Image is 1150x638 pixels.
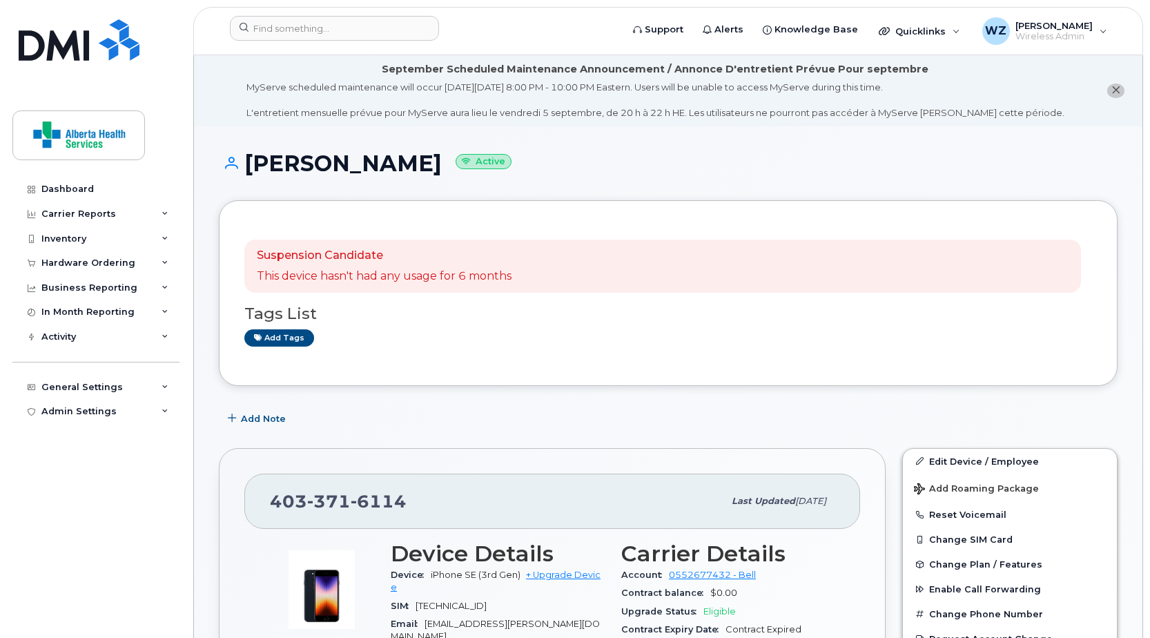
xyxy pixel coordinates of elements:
[929,559,1042,570] span: Change Plan / Features
[732,496,795,506] span: Last updated
[219,151,1118,175] h1: [PERSON_NAME]
[903,502,1117,527] button: Reset Voicemail
[244,305,1092,322] h3: Tags List
[416,601,487,611] span: [TECHNICAL_ID]
[703,606,736,617] span: Eligible
[391,570,431,580] span: Device
[795,496,826,506] span: [DATE]
[725,624,801,635] span: Contract Expired
[1107,84,1124,98] button: close notification
[246,81,1064,119] div: MyServe scheduled maintenance will occur [DATE][DATE] 8:00 PM - 10:00 PM Eastern. Users will be u...
[903,601,1117,626] button: Change Phone Number
[621,541,835,566] h3: Carrier Details
[391,541,605,566] h3: Device Details
[929,584,1041,594] span: Enable Call Forwarding
[391,601,416,611] span: SIM
[621,624,725,635] span: Contract Expiry Date
[903,449,1117,474] a: Edit Device / Employee
[219,407,298,432] button: Add Note
[621,606,703,617] span: Upgrade Status
[669,570,756,580] a: 0552677432 - Bell
[351,491,407,512] span: 6114
[270,491,407,512] span: 403
[903,527,1117,552] button: Change SIM Card
[431,570,520,580] span: iPhone SE (3rd Gen)
[903,577,1117,601] button: Enable Call Forwarding
[903,552,1117,577] button: Change Plan / Features
[307,491,351,512] span: 371
[903,474,1117,502] button: Add Roaming Package
[710,588,737,598] span: $0.00
[914,483,1039,496] span: Add Roaming Package
[257,248,511,264] p: Suspension Candidate
[621,588,710,598] span: Contract balance
[456,154,511,170] small: Active
[257,269,511,284] p: This device hasn't had any usage for 6 months
[241,412,286,425] span: Add Note
[280,548,363,631] img: image20231002-3703462-1angbar.jpeg
[244,329,314,347] a: Add tags
[382,62,928,77] div: September Scheduled Maintenance Announcement / Annonce D'entretient Prévue Pour septembre
[391,619,425,629] span: Email
[621,570,669,580] span: Account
